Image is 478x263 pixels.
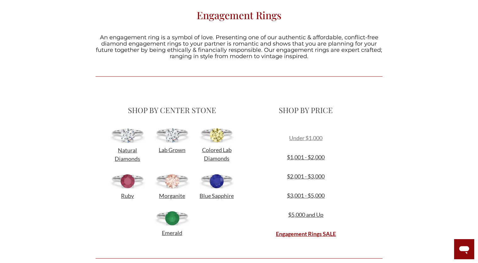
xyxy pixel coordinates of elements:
a: Morganite [159,193,185,199]
a: $1,001 - $2,000 [287,154,325,161]
a: $3,001 - $5,000 [287,192,325,199]
h2: SHOP BY CENTER STONE [110,105,234,115]
span: Blue Sapphire [200,192,234,199]
span: Emerald [162,229,182,236]
span: An engagement ring is a symbol of love. Presenting one of our authentic & affordable, conflict-fr... [96,34,382,60]
span: Morganite [159,192,185,199]
a: Colored Lab Diamonds [202,147,232,162]
a: $2,001 - $3,000 [287,173,325,180]
h2: SHOP BY PRICE [244,105,368,115]
a: Lab Grown [159,147,185,153]
a: Ruby [121,193,134,199]
span: Natural Diamonds [115,147,140,162]
a: Engagement Rings SALE [276,230,336,237]
span: Ruby [121,192,134,199]
a: Emerald [162,230,182,236]
a: Natural Diamonds [115,147,140,162]
a: $5,000 and Up [288,211,323,218]
a: Blue Sapphire [200,193,234,199]
a: Under $1,000 [289,134,322,141]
